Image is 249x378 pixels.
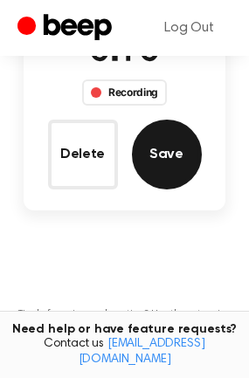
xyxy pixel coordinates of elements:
[14,308,235,334] p: Tired of copying and pasting? Use the extension to automatically insert your recordings.
[147,7,232,49] a: Log Out
[82,79,167,106] div: Recording
[10,337,239,368] span: Contact us
[17,11,116,45] a: Beep
[132,120,202,189] button: Save Audio Record
[48,120,118,189] button: Delete Audio Record
[79,338,205,366] a: [EMAIL_ADDRESS][DOMAIN_NAME]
